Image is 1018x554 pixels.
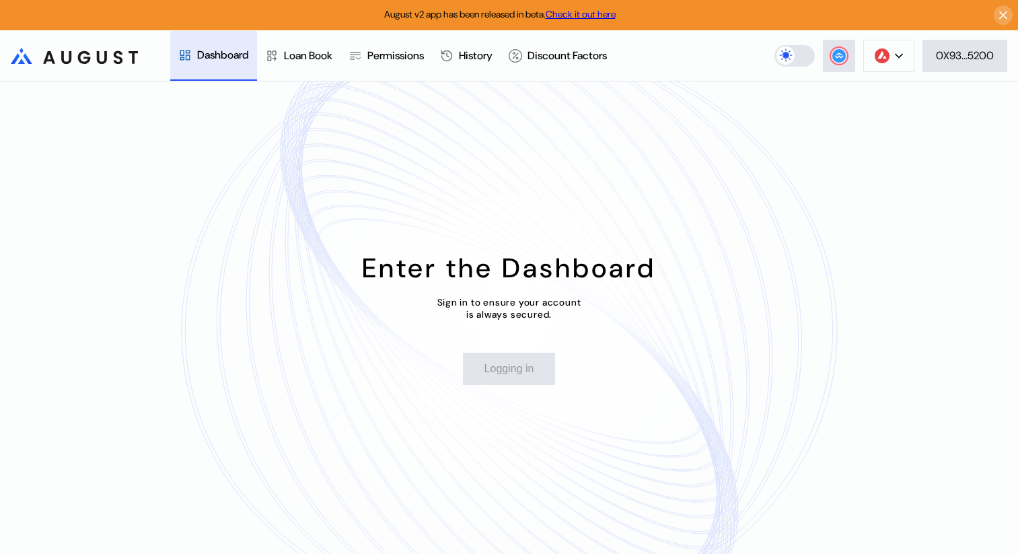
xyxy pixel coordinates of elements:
[362,250,656,285] div: Enter the Dashboard
[284,48,332,63] div: Loan Book
[197,48,249,62] div: Dashboard
[863,40,914,72] button: chain logo
[367,48,424,63] div: Permissions
[459,48,493,63] div: History
[936,48,994,63] div: 0X93...5200
[437,296,581,320] div: Sign in to ensure your account is always secured.
[384,8,616,20] span: August v2 app has been released in beta.
[463,353,556,385] button: Logging in
[257,31,340,81] a: Loan Book
[340,31,432,81] a: Permissions
[501,31,615,81] a: Discount Factors
[922,40,1007,72] button: 0X93...5200
[432,31,501,81] a: History
[528,48,607,63] div: Discount Factors
[170,31,257,81] a: Dashboard
[875,48,889,63] img: chain logo
[546,8,616,20] a: Check it out here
